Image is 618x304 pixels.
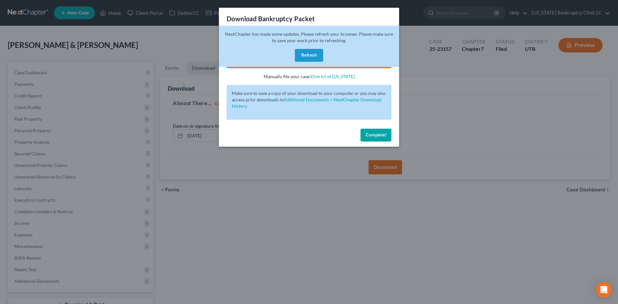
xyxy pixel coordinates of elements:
a: Additional Documents > NextChapter Download History. [232,97,381,109]
button: Refresh [295,49,323,62]
div: Open Intercom Messenger [596,282,612,298]
p: Manually file your case: [227,73,391,80]
button: Complete! [360,129,391,142]
p: Make sure to save a copy of your download to your computer or you may also access prior downloads in [232,90,386,109]
span: Complete! [366,132,386,138]
a: District of [US_STATE] [311,74,355,79]
span: NextChapter has made some updates. Please refresh your browser. Please make sure to save your wor... [225,31,393,43]
h3: Download Bankruptcy Packet [227,14,315,23]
